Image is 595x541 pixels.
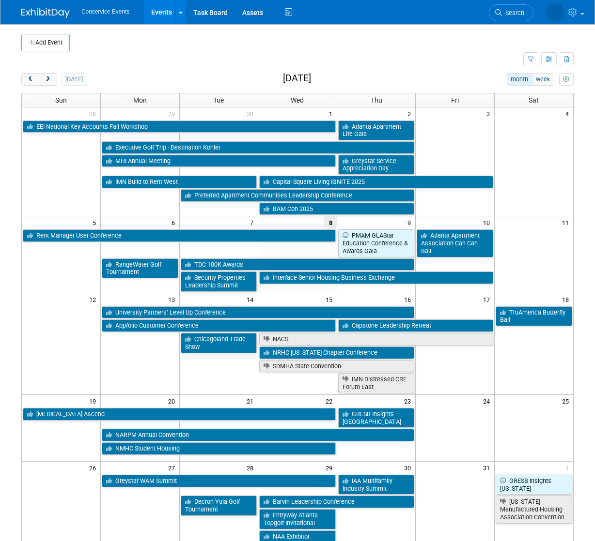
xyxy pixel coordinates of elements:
[259,496,414,508] a: Barvin Leadership Conference
[167,107,179,120] span: 29
[102,141,414,154] a: Executive Golf Trip - Destination Kohler
[325,462,337,474] span: 29
[407,107,415,120] span: 2
[561,395,573,407] span: 25
[325,293,337,305] span: 15
[259,360,414,373] a: SDMHA State Convention
[338,475,415,495] a: IAA Multifamily Industry Summit
[482,293,494,305] span: 17
[324,216,337,228] span: 8
[338,120,415,140] a: Atlanta Apartment Life Gala
[81,8,129,15] span: Conservice Events
[283,73,311,84] h2: [DATE]
[561,216,573,228] span: 11
[23,120,336,133] a: EEI National Key Accounts Fall Workshop
[102,442,336,455] a: NMHC Student Housing
[62,73,87,86] button: [DATE]
[532,73,554,86] button: week
[181,189,415,202] a: Preferred Apartment Communities Leadership Conference
[181,333,257,353] a: Chicagoland Trade Show
[259,346,414,359] a: NRHC [US_STATE] Chapter Conference
[21,73,39,86] button: prev
[403,395,415,407] span: 23
[403,293,415,305] span: 16
[92,216,100,228] span: 5
[21,8,70,18] img: ExhibitDay
[246,293,258,305] span: 14
[133,96,147,104] span: Mon
[102,258,178,278] a: RangeWater Golf Tournament
[328,107,337,120] span: 1
[181,496,257,515] a: Decron Yula Golf Tournament
[338,229,415,257] a: PMAM GLAStar Education Conference & Awards Gala
[564,107,573,120] span: 4
[102,176,257,188] a: IMN Build to Rent West
[167,395,179,407] span: 20
[482,462,494,474] span: 31
[489,4,533,21] a: Search
[23,408,336,421] a: [MEDICAL_DATA] Ascend
[325,395,337,407] span: 22
[259,333,493,346] a: NACS
[55,96,67,104] span: Sun
[259,271,493,284] a: Interface Senior Housing Business Exchange
[338,408,415,428] a: GRESB Insights [GEOGRAPHIC_DATA]
[23,229,336,242] a: Rent Manager User Conference
[171,216,179,228] span: 6
[559,73,574,86] button: myCustomButton
[167,462,179,474] span: 27
[246,395,258,407] span: 21
[561,293,573,305] span: 18
[259,176,493,188] a: Capital Square Living IGNITE 2025
[102,155,336,167] a: MHI Annual Meeting
[88,107,100,120] span: 28
[291,96,304,104] span: Wed
[102,429,414,441] a: NARPM Annual Convention
[482,395,494,407] span: 24
[564,462,573,474] span: 1
[371,96,382,104] span: Thu
[338,319,493,332] a: Capstone Leadership Retreat
[496,306,572,326] a: TruAmerica Butterfly Ball
[88,395,100,407] span: 19
[546,3,564,22] img: Amiee Griffey
[88,462,100,474] span: 26
[496,475,572,495] a: GRESB Insights [US_STATE]
[496,496,572,523] a: [US_STATE] Manufactured Housing Association Convention
[249,216,258,228] span: 7
[88,293,100,305] span: 12
[181,258,415,271] a: TDC 100K Awards
[529,96,539,104] span: Sat
[338,155,415,175] a: Greystar Service Appreciation Day
[39,73,57,86] button: next
[502,9,524,16] span: Search
[259,203,414,215] a: BAM Con 2025
[563,76,569,83] i: Personalize Calendar
[338,373,415,393] a: IMN Distressed CRE Forum East
[181,271,257,291] a: Security Properties Leadership Summit
[507,73,532,86] button: month
[167,293,179,305] span: 13
[246,107,258,120] span: 30
[102,475,336,487] a: Greystar WAM Summit
[102,319,336,332] a: Appfolio Customer Conference
[259,509,336,529] a: Entryway Atlanta Topgolf Invitational
[102,306,414,319] a: University Partners’ Level Up Conference
[451,96,459,104] span: Fri
[407,216,415,228] span: 9
[246,462,258,474] span: 28
[403,462,415,474] span: 30
[485,107,494,120] span: 3
[213,96,224,104] span: Tue
[482,216,494,228] span: 10
[21,34,70,51] button: Add Event
[417,229,493,257] a: Atlanta Apartment Association Can Can Ball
